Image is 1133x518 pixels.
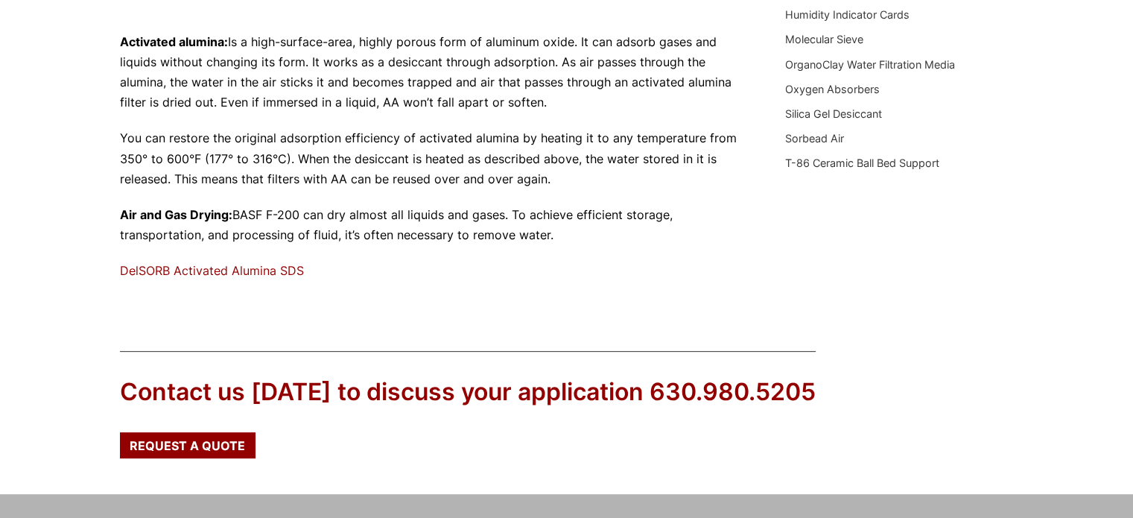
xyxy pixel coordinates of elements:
[785,83,880,95] a: Oxygen Absorbers
[120,32,741,113] p: Is a high-surface-area, highly porous form of aluminum oxide. It can adsorb gases and liquids wit...
[120,128,741,189] p: You can restore the original adsorption efficiency of activated alumina by heating it to any temp...
[785,33,863,45] a: Molecular Sieve
[130,440,245,452] span: Request a Quote
[120,263,304,278] a: DelSORB Activated Alumina SDS
[785,157,939,169] a: T-86 Ceramic Ball Bed Support
[120,207,232,222] strong: Air and Gas Drying:
[120,432,256,458] a: Request a Quote
[785,107,882,120] a: Silica Gel Desiccant
[120,34,228,49] strong: Activated alumina:
[785,132,844,145] a: Sorbead Air
[785,8,910,21] a: Humidity Indicator Cards
[120,205,741,245] p: BASF F-200 can dry almost all liquids and gases. To achieve efficient storage, transportation, an...
[785,58,955,71] a: OrganoClay Water Filtration Media
[120,376,816,409] div: Contact us [DATE] to discuss your application 630.980.5205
